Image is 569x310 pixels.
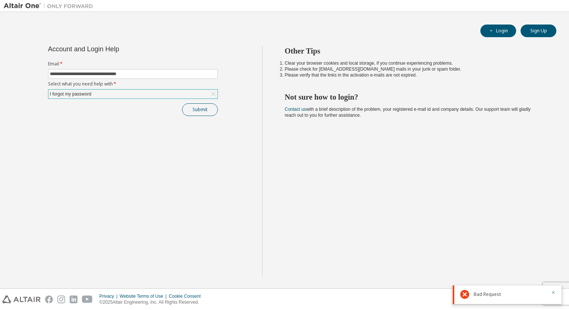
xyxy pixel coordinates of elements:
h2: Other Tips [285,46,543,56]
div: Privacy [99,293,120,299]
div: Website Terms of Use [120,293,169,299]
label: Select what you need help with [48,81,218,87]
div: I forgot my password [49,90,92,98]
li: Please check for [EMAIL_ADDRESS][DOMAIN_NAME] mails in your junk or spam folder. [285,66,543,72]
button: Submit [182,103,218,116]
div: I forgot my password [48,90,217,99]
img: instagram.svg [57,296,65,303]
div: Account and Login Help [48,46,184,52]
img: linkedin.svg [70,296,77,303]
img: Altair One [4,2,97,10]
p: © 2025 Altair Engineering, Inc. All Rights Reserved. [99,299,205,306]
span: Bad Request [474,291,501,297]
h2: Not sure how to login? [285,92,543,102]
label: Email [48,61,218,67]
li: Please verify that the links in the activation e-mails are not expired. [285,72,543,78]
button: Sign Up [521,25,556,37]
span: with a brief description of the problem, your registered e-mail id and company details. Our suppo... [285,107,531,118]
img: facebook.svg [45,296,53,303]
img: youtube.svg [82,296,93,303]
img: altair_logo.svg [2,296,41,303]
button: Login [480,25,516,37]
a: Contact us [285,107,306,112]
li: Clear your browser cookies and local storage, if you continue experiencing problems. [285,60,543,66]
div: Cookie Consent [169,293,205,299]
